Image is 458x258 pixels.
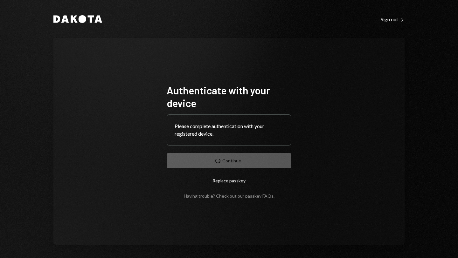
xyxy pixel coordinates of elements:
[167,173,291,188] button: Replace passkey
[167,84,291,109] h1: Authenticate with your device
[245,193,274,199] a: passkey FAQs
[381,16,405,23] a: Sign out
[175,122,283,138] div: Please complete authentication with your registered device.
[184,193,274,199] div: Having trouble? Check out our .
